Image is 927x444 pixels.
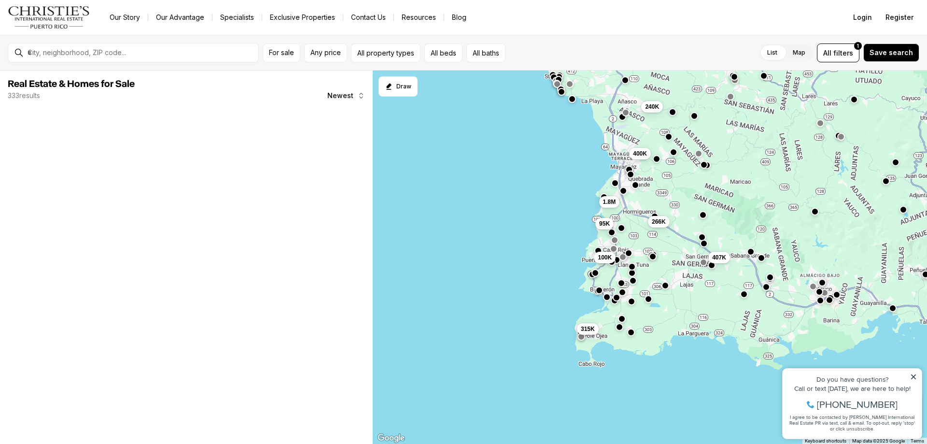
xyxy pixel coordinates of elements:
button: Save search [863,43,919,62]
div: Do you have questions? [10,22,140,29]
button: Contact Us [343,11,393,24]
span: Real Estate & Homes for Sale [8,79,135,89]
img: logo [8,6,90,29]
button: 240K [641,101,663,113]
a: Exclusive Properties [262,11,343,24]
button: 100K [594,252,616,263]
span: 1.8M [603,198,616,206]
button: All beds [424,43,463,62]
span: 1 [857,42,859,50]
button: 400K [629,148,651,159]
button: Newest [322,86,371,105]
span: Any price [310,49,341,57]
span: For sale [269,49,294,57]
button: 1.8M [599,196,620,208]
button: 315K [577,323,599,335]
div: Call or text [DATE], we are here to help! [10,31,140,38]
span: Register [885,14,913,21]
button: 266K [648,216,670,228]
span: 315K [581,325,595,333]
button: Any price [304,43,347,62]
button: Allfilters1 [817,43,859,62]
a: Our Story [102,11,148,24]
span: All [823,48,831,58]
a: Resources [394,11,444,24]
span: 95K [599,220,610,228]
button: Start drawing [379,76,418,97]
button: 95K [595,218,614,229]
p: 333 results [8,92,40,100]
span: I agree to be contacted by [PERSON_NAME] International Real Estate PR via text, call & email. To ... [12,59,138,78]
span: 407K [712,254,726,261]
span: 240K [645,103,659,111]
span: Login [853,14,872,21]
button: All baths [466,43,506,62]
span: 400K [633,150,647,158]
button: 407K [708,252,730,263]
span: Newest [327,92,353,100]
span: 266K [652,218,666,226]
button: Register [880,8,919,27]
span: filters [833,48,853,58]
label: List [759,44,785,61]
button: All property types [351,43,421,62]
span: Save search [870,49,913,57]
button: Login [847,8,878,27]
button: For sale [263,43,300,62]
span: 100K [598,254,612,261]
a: Specialists [212,11,262,24]
span: [PHONE_NUMBER] [40,45,120,55]
label: Map [785,44,813,61]
a: Our Advantage [148,11,212,24]
a: Blog [444,11,474,24]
